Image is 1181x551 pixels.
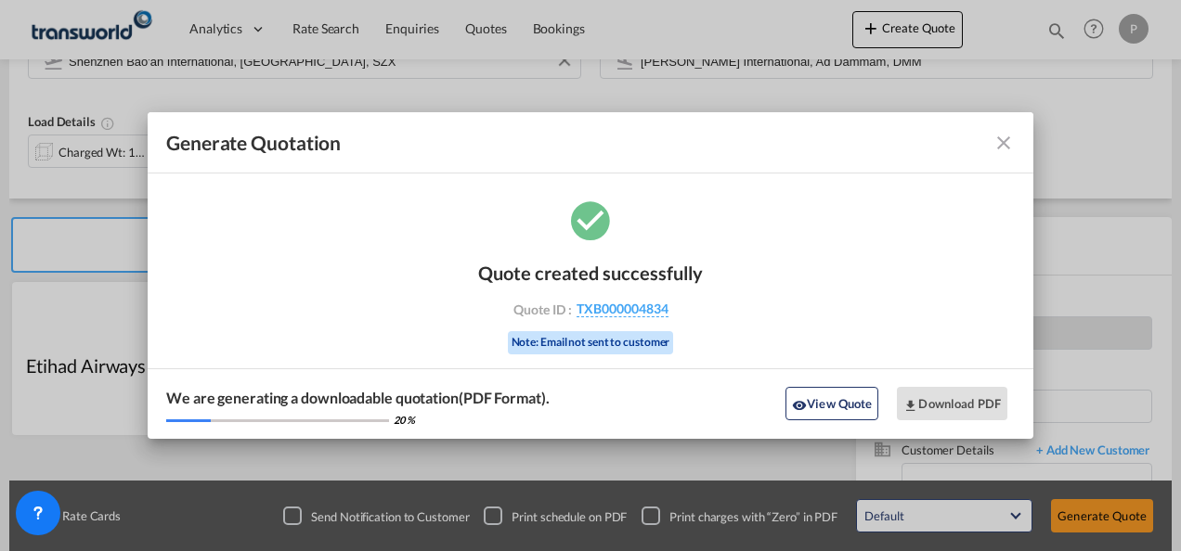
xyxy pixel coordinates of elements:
div: We are generating a downloadable quotation(PDF Format). [166,388,550,408]
button: Download PDF [897,387,1007,420]
div: Quote created successfully [478,262,703,284]
div: Note: Email not sent to customer [508,331,674,354]
span: TXB000004834 [577,301,668,317]
md-icon: icon-checkbox-marked-circle [567,197,614,243]
span: Generate Quotation [166,131,341,155]
button: icon-eyeView Quote [785,387,878,420]
div: 20 % [394,413,415,427]
md-icon: icon-eye [792,398,807,413]
md-icon: icon-download [903,398,918,413]
md-icon: icon-close fg-AAA8AD cursor m-0 [993,132,1015,154]
div: Quote ID : [483,301,698,317]
md-dialog: Generate Quotation Quote ... [148,112,1033,439]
